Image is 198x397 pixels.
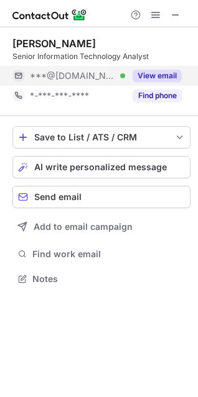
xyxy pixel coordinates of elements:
[12,156,191,178] button: AI write personalized message
[133,70,182,82] button: Reveal Button
[32,273,186,285] span: Notes
[12,270,191,288] button: Notes
[12,186,191,208] button: Send email
[12,126,191,148] button: save-profile-one-click
[34,192,82,202] span: Send email
[34,162,167,172] span: AI write personalized message
[34,222,133,232] span: Add to email campaign
[30,70,116,81] span: ***@[DOMAIN_NAME]
[34,132,169,142] div: Save to List / ATS / CRM
[133,89,182,102] button: Reveal Button
[12,51,191,62] div: Senior Information Technology Analyst
[12,216,191,238] button: Add to email campaign
[12,37,96,50] div: [PERSON_NAME]
[12,245,191,263] button: Find work email
[32,249,186,260] span: Find work email
[12,7,87,22] img: ContactOut v5.3.10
